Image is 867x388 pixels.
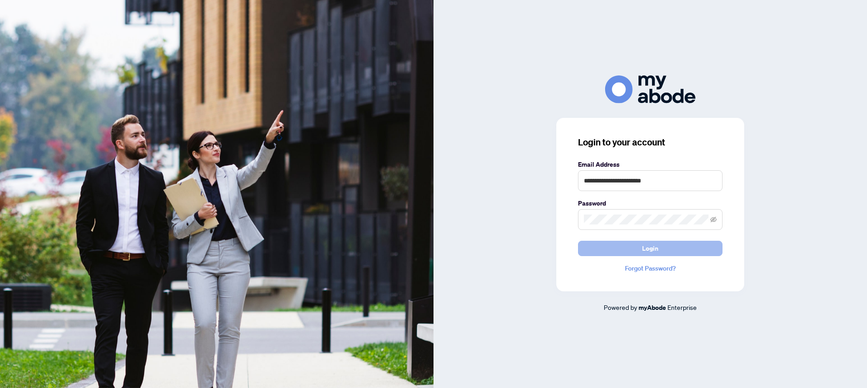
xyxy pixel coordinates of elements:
a: Forgot Password? [578,263,722,273]
span: Powered by [604,303,637,311]
label: Email Address [578,159,722,169]
button: Login [578,241,722,256]
h3: Login to your account [578,136,722,149]
a: myAbode [639,303,666,313]
label: Password [578,198,722,208]
span: Login [642,241,658,256]
span: eye-invisible [710,216,717,223]
span: Enterprise [667,303,697,311]
img: ma-logo [605,75,695,103]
